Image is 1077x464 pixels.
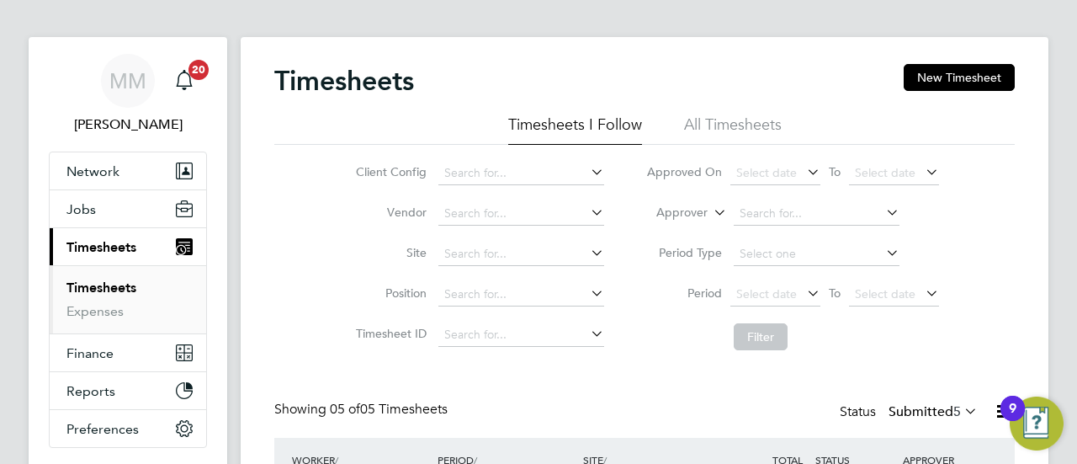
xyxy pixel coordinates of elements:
[684,115,782,145] li: All Timesheets
[351,245,427,260] label: Site
[66,201,96,217] span: Jobs
[274,64,414,98] h2: Timesheets
[50,228,206,265] button: Timesheets
[351,285,427,301] label: Position
[646,164,722,179] label: Approved On
[66,239,136,255] span: Timesheets
[351,326,427,341] label: Timesheet ID
[734,323,788,350] button: Filter
[66,163,119,179] span: Network
[66,280,136,296] a: Timesheets
[840,401,981,424] div: Status
[66,383,115,399] span: Reports
[351,205,427,220] label: Vendor
[50,410,206,447] button: Preferences
[646,285,722,301] label: Period
[50,334,206,371] button: Finance
[50,372,206,409] button: Reports
[438,323,604,347] input: Search for...
[167,54,201,108] a: 20
[855,286,915,301] span: Select date
[734,202,899,226] input: Search for...
[49,54,207,135] a: MM[PERSON_NAME]
[438,283,604,307] input: Search for...
[438,243,604,266] input: Search for...
[953,403,961,420] span: 5
[66,345,114,361] span: Finance
[824,282,846,304] span: To
[438,162,604,185] input: Search for...
[330,401,448,418] span: 05 Timesheets
[855,165,915,180] span: Select date
[50,190,206,227] button: Jobs
[330,401,360,418] span: 05 of
[1010,397,1064,451] button: Open Resource Center, 9 new notifications
[438,202,604,226] input: Search for...
[66,421,139,437] span: Preferences
[66,303,124,319] a: Expenses
[736,165,797,180] span: Select date
[50,152,206,189] button: Network
[734,243,899,266] input: Select one
[109,70,146,92] span: MM
[889,403,978,420] label: Submitted
[49,115,207,135] span: Monique Maussant
[508,115,642,145] li: Timesheets I Follow
[1009,408,1016,430] div: 9
[188,60,209,80] span: 20
[824,161,846,183] span: To
[904,64,1015,91] button: New Timesheet
[351,164,427,179] label: Client Config
[646,245,722,260] label: Period Type
[736,286,797,301] span: Select date
[50,265,206,333] div: Timesheets
[274,401,451,419] div: Showing
[632,205,708,221] label: Approver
